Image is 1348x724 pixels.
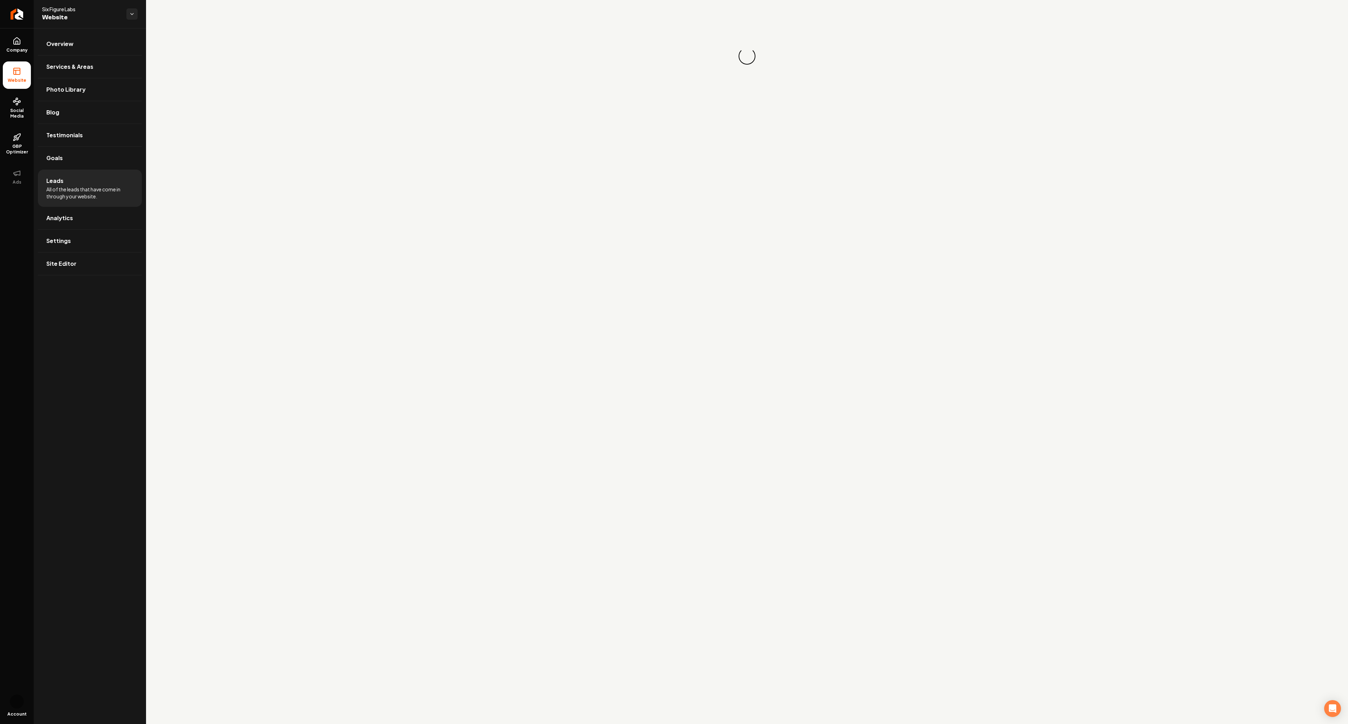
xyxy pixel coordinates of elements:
a: Services & Areas [38,55,142,78]
a: Company [3,31,31,59]
span: Company [4,47,31,53]
button: Ads [3,163,31,191]
span: Analytics [46,214,73,222]
a: Analytics [38,207,142,229]
span: Goals [46,154,63,162]
a: Settings [38,230,142,252]
a: GBP Optimizer [3,127,31,160]
span: Social Media [3,108,31,119]
span: Testimonials [46,131,83,139]
span: Account [7,711,27,717]
span: Blog [46,108,59,117]
span: Site Editor [46,259,77,268]
a: Photo Library [38,78,142,101]
img: Rebolt Logo [11,8,24,20]
span: Ads [10,179,24,185]
a: Site Editor [38,252,142,275]
span: Photo Library [46,85,86,94]
span: All of the leads that have come in through your website. [46,186,133,200]
a: Testimonials [38,124,142,146]
a: Overview [38,33,142,55]
span: Six Figure Labs [42,6,121,13]
img: Sagar Soni [10,695,24,709]
span: Overview [46,40,73,48]
span: Settings [46,237,71,245]
span: Website [42,13,121,22]
span: Leads [46,177,64,185]
div: Loading [736,46,758,67]
div: Open Intercom Messenger [1324,700,1341,717]
span: GBP Optimizer [3,144,31,155]
a: Goals [38,147,142,169]
button: Open user button [10,695,24,709]
span: Services & Areas [46,62,93,71]
a: Blog [38,101,142,124]
a: Social Media [3,92,31,125]
span: Website [5,78,29,83]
